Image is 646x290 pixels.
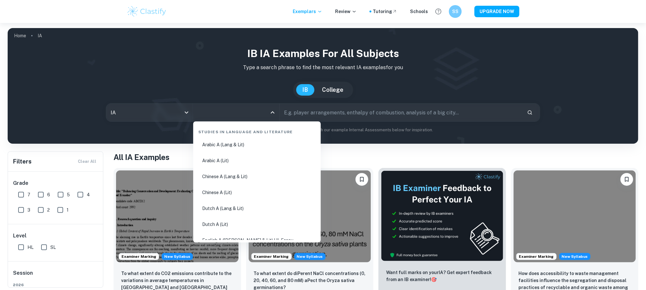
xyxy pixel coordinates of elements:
div: Starting from the May 2026 session, the ESS IA requirements have changed. We created this exempla... [162,253,193,260]
span: 2026 [13,282,99,288]
div: IA [106,104,193,121]
span: 6 [47,191,50,198]
li: Dutch A (Lit) [196,217,318,232]
span: Examiner Marking [517,254,556,259]
p: Review [335,8,357,15]
p: Type a search phrase to find the most relevant IA examples for you [13,64,633,71]
img: profile cover [8,28,638,144]
span: New Syllabus [559,253,591,260]
span: HL [27,244,33,251]
span: New Syllabus [162,253,193,260]
button: Search [525,107,535,118]
button: Close [268,108,277,117]
span: 5 [67,191,70,198]
div: Starting from the May 2026 session, the ESS IA requirements have changed. We created this exempla... [559,253,591,260]
span: Examiner Marking [252,254,291,259]
p: Want full marks on your IA ? Get expert feedback from an IB examiner! [386,269,498,283]
span: 1 [67,207,69,214]
h6: Level [13,232,99,240]
img: Thumbnail [381,170,503,261]
button: Help and Feedback [433,6,444,17]
h6: Filters [13,157,32,166]
li: Arabic A (Lang & Lit) [196,137,318,152]
h1: IB IA examples for all subjects [13,46,633,61]
p: Not sure what to search for? You can always look through our example Internal Assessments below f... [13,127,633,133]
a: Home [14,31,26,40]
a: Tutoring [373,8,397,15]
img: ESS IA example thumbnail: How does accessibility to waste manageme [514,170,636,262]
input: E.g. player arrangements, enthalpy of combustion, analysis of a big city... [280,104,522,121]
li: English A ([PERSON_NAME] & Lit) HL Essay [196,233,318,248]
span: SL [50,244,56,251]
h6: Session [13,269,99,282]
span: 🎯 [431,277,437,282]
h6: Grade [13,179,99,187]
li: Chinese A (Lit) [196,185,318,200]
span: Examiner Marking [119,254,159,259]
div: Studies in Language and Literature [196,124,318,137]
span: New Syllabus [294,253,326,260]
span: 7 [27,191,30,198]
button: Bookmark [620,173,633,186]
img: Clastify logo [127,5,167,18]
p: Exemplars [293,8,322,15]
h1: All IA Examples [114,151,638,163]
button: UPGRADE NOW [474,6,519,17]
p: IA [38,32,42,39]
h6: SS [452,8,459,15]
li: Arabic A (Lit) [196,153,318,168]
button: IB [296,84,315,96]
li: Chinese A (Lang & Lit) [196,169,318,184]
li: Dutch A (Lang & Lit) [196,201,318,216]
button: Bookmark [356,173,368,186]
img: ESS IA example thumbnail: To what extent do CO2 emissions contribu [116,170,239,262]
span: 4 [87,191,90,198]
button: SS [449,5,462,18]
span: 2 [47,207,50,214]
a: Schools [410,8,428,15]
span: 3 [27,207,30,214]
button: College [316,84,350,96]
div: Starting from the May 2026 session, the ESS IA requirements have changed. We created this exempla... [294,253,326,260]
